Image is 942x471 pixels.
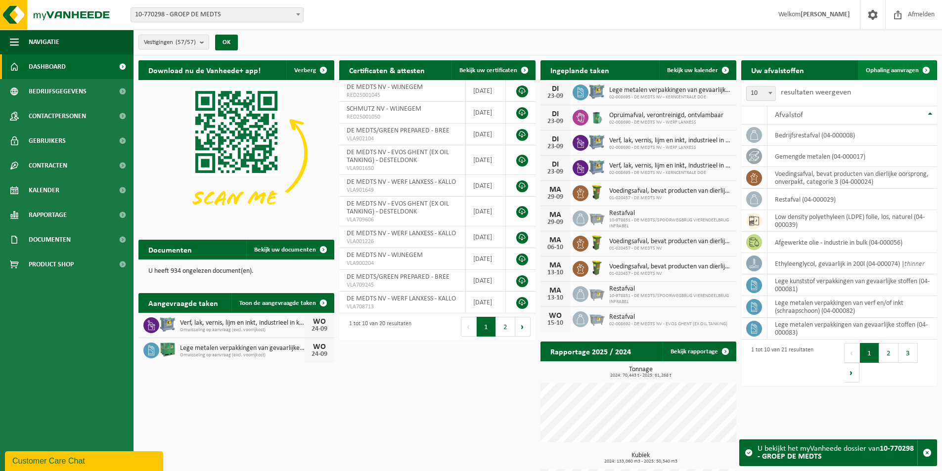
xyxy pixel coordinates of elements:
[609,210,731,217] span: Restafval
[767,296,937,318] td: lege metalen verpakkingen van verf en/of inkt (schraapschoon) (04-000082)
[347,178,456,186] span: DE MEDTS NV - WERF LANXESS - KALLO
[131,8,303,22] span: 10-770298 - GROEP DE MEDTS
[767,274,937,296] td: lege kunststof verpakkingen van gevaarlijke stoffen (04-000081)
[609,217,731,229] span: 10-978851 - DE MEDTS/SPOORWEGBRUG VIERENDEELBRUG INFRABEL
[747,86,775,100] span: 10
[347,113,458,121] span: RED25001050
[347,91,458,99] span: RED25001045
[310,326,329,333] div: 24-09
[545,186,565,194] div: MA
[347,84,423,91] span: DE MEDTS NV - WIJNEGEM
[588,133,605,150] img: PB-AP-0800-MET-02-01
[609,86,731,94] span: Lege metalen verpakkingen van gevaarlijke stoffen
[159,341,176,358] img: PB-HB-1400-HPE-GN-01
[609,162,731,170] span: Verf, lak, vernis, lijm en inkt, industrieel in kleinverpakking
[609,271,731,277] span: 01-020457 - DE MEDTS NV
[767,125,937,146] td: bedrijfsrestafval (04-000008)
[347,303,458,311] span: VLA708713
[545,320,565,327] div: 15-10
[767,167,937,189] td: voedingsafval, bevat producten van dierlijke oorsprong, onverpakt, categorie 3 (04-000024)
[767,232,937,253] td: afgewerkte olie - industrie in bulk (04-000056)
[775,111,803,119] span: Afvalstof
[767,210,937,232] td: low density polyethyleen (LDPE) folie, los, naturel (04-000039)
[609,238,731,246] span: Voedingsafval, bevat producten van dierlijke oorsprong, onverpakt, categorie 3
[515,317,531,337] button: Next
[180,327,305,333] span: Omwisseling op aanvraag (excl. voorrijkost)
[159,316,176,333] img: PB-AP-0800-MET-02-01
[588,259,605,276] img: WB-0060-HPE-GN-50
[767,189,937,210] td: restafval (04-000029)
[609,94,731,100] span: 02-008695 - DE MEDTS NV - KERNCENTRALE DOE
[239,300,316,306] span: Toon de aangevraagde taken
[545,244,565,251] div: 06-10
[609,120,723,126] span: 02-008690 - DE MEDTS NV - WERF LANXESS
[667,67,718,74] span: Bekijk uw kalender
[29,30,59,54] span: Navigatie
[466,80,506,102] td: [DATE]
[180,344,305,352] span: Lege metalen verpakkingen van gevaarlijke stoffen
[758,440,917,466] div: U bekijkt het myVanheede dossier van
[215,35,238,50] button: OK
[758,445,914,461] strong: 10-770298 - GROEP DE MEDTS
[767,146,937,167] td: gemengde metalen (04-000017)
[545,85,565,93] div: DI
[347,252,423,259] span: DE MEDTS NV - WIJNEGEM
[29,128,66,153] span: Gebruikers
[540,342,641,361] h2: Rapportage 2025 / 2024
[545,261,565,269] div: MA
[180,352,305,358] span: Omwisseling op aanvraag (excl. voorrijkost)
[588,310,605,327] img: WB-2500-GAL-GY-01
[347,238,458,246] span: VLA001226
[545,452,736,464] h3: Kubiek
[659,60,735,80] a: Bekijk uw kalender
[545,118,565,125] div: 23-09
[746,86,776,101] span: 10
[588,108,605,125] img: PB-OT-0200-MET-00-02
[144,35,196,50] span: Vestigingen
[138,293,228,312] h2: Aangevraagde taken
[609,293,731,305] span: 10-978851 - DE MEDTS/SPOORWEGBRUG VIERENDEELBRUG INFRABEL
[466,102,506,124] td: [DATE]
[29,54,66,79] span: Dashboard
[767,253,937,274] td: ethyleenglycol, gevaarlijk in 200l (04-000074) |
[588,209,605,226] img: WB-2500-GAL-GY-01
[459,67,517,74] span: Bekijk uw certificaten
[844,343,860,363] button: Previous
[609,137,731,145] span: Verf, lak, vernis, lijm en inkt, industrieel in kleinverpakking
[29,178,59,203] span: Kalender
[540,60,619,80] h2: Ingeplande taken
[860,343,879,363] button: 1
[461,317,477,337] button: Previous
[347,149,449,164] span: DE MEDTS NV - EVOS GHENT (EX OIL TANKING) - DESTELDONK
[254,247,316,253] span: Bekijk uw documenten
[545,135,565,143] div: DI
[609,246,731,252] span: 01-020457 - DE MEDTS NV
[466,175,506,197] td: [DATE]
[545,211,565,219] div: MA
[347,216,458,224] span: VLA709606
[609,321,727,327] span: 02-008692 - DE MEDTS NV - EVOS GHENT (EX OIL TANKING)
[138,60,270,80] h2: Download nu de Vanheede+ app!
[746,342,813,384] div: 1 tot 10 van 21 resultaten
[466,226,506,248] td: [DATE]
[310,351,329,358] div: 24-09
[347,165,458,172] span: VLA901650
[741,60,814,80] h2: Uw afvalstoffen
[588,83,605,100] img: PB-AP-0800-MET-02-01
[347,127,449,134] span: DE MEDTS/GREEN PREPARED - BREE
[609,285,731,293] span: Restafval
[138,35,209,49] button: Vestigingen(57/57)
[609,145,731,151] span: 02-008690 - DE MEDTS NV - WERF LANXESS
[29,227,71,252] span: Documenten
[347,295,456,302] span: DE MEDTS NV - WERF LANXESS - KALLO
[466,124,506,145] td: [DATE]
[466,270,506,292] td: [DATE]
[294,67,316,74] span: Verberg
[347,186,458,194] span: VLA901649
[466,248,506,270] td: [DATE]
[545,269,565,276] div: 13-10
[588,184,605,201] img: WB-0060-HPE-GN-50
[466,292,506,313] td: [DATE]
[347,259,458,267] span: VLA900204
[609,112,723,120] span: Opruimafval, verontreinigd, ontvlambaar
